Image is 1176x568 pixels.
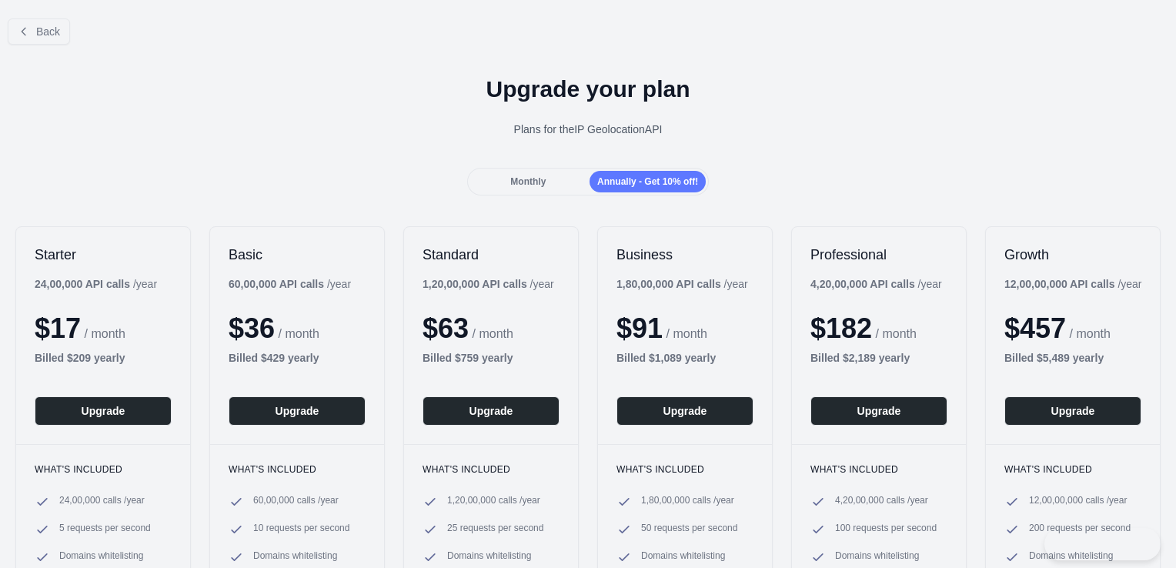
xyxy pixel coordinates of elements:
[810,352,910,364] b: Billed $ 2,189 yearly
[423,352,513,364] b: Billed $ 759 yearly
[1004,312,1066,344] span: $ 457
[810,312,872,344] span: $ 182
[876,327,917,340] span: / month
[616,312,663,344] span: $ 91
[1004,352,1104,364] b: Billed $ 5,489 yearly
[423,312,469,344] span: $ 63
[1044,528,1161,560] iframe: Toggle Customer Support
[616,352,716,364] b: Billed $ 1,089 yearly
[667,327,707,340] span: / month
[473,327,513,340] span: / month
